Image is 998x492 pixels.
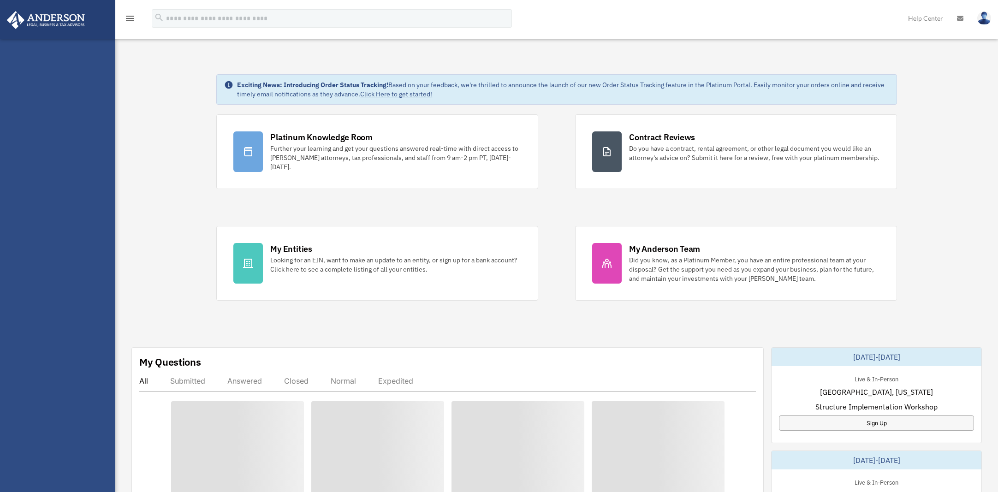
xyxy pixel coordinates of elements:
div: Normal [331,376,356,385]
div: Platinum Knowledge Room [270,131,373,143]
div: My Questions [139,355,201,369]
div: Further your learning and get your questions answered real-time with direct access to [PERSON_NAM... [270,144,521,172]
a: My Entities Looking for an EIN, want to make an update to an entity, or sign up for a bank accoun... [216,226,538,301]
div: Closed [284,376,309,385]
i: search [154,12,164,23]
a: My Anderson Team Did you know, as a Platinum Member, you have an entire professional team at your... [575,226,897,301]
div: Do you have a contract, rental agreement, or other legal document you would like an attorney's ad... [629,144,880,162]
i: menu [125,13,136,24]
div: Live & In-Person [847,373,906,383]
span: Structure Implementation Workshop [815,401,938,412]
div: My Entities [270,243,312,255]
div: [DATE]-[DATE] [772,451,981,469]
a: menu [125,16,136,24]
div: Looking for an EIN, want to make an update to an entity, or sign up for a bank account? Click her... [270,255,521,274]
img: Anderson Advisors Platinum Portal [4,11,88,29]
div: My Anderson Team [629,243,700,255]
a: Click Here to get started! [360,90,432,98]
div: All [139,376,148,385]
img: User Pic [977,12,991,25]
div: Expedited [378,376,413,385]
div: [DATE]-[DATE] [772,348,981,366]
div: Based on your feedback, we're thrilled to announce the launch of our new Order Status Tracking fe... [237,80,889,99]
strong: Exciting News: Introducing Order Status Tracking! [237,81,388,89]
div: Did you know, as a Platinum Member, you have an entire professional team at your disposal? Get th... [629,255,880,283]
div: Submitted [170,376,205,385]
div: Answered [227,376,262,385]
span: [GEOGRAPHIC_DATA], [US_STATE] [820,386,933,397]
a: Platinum Knowledge Room Further your learning and get your questions answered real-time with dire... [216,114,538,189]
div: Live & In-Person [847,477,906,486]
a: Sign Up [779,415,974,431]
div: Contract Reviews [629,131,695,143]
a: Contract Reviews Do you have a contract, rental agreement, or other legal document you would like... [575,114,897,189]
